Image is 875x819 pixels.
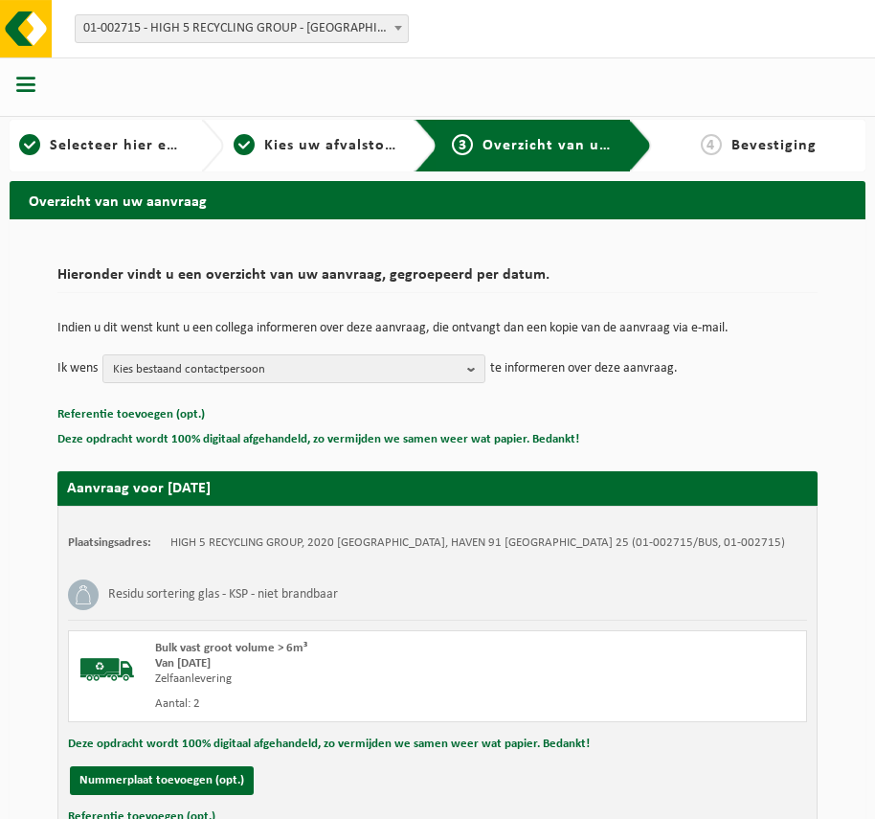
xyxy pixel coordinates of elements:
span: Bevestiging [731,138,817,153]
span: Kies uw afvalstoffen en recipiënten [264,138,527,153]
strong: Aanvraag voor [DATE] [67,481,211,496]
h2: Overzicht van uw aanvraag [10,181,865,218]
h3: Residu sortering glas - KSP - niet brandbaar [108,580,338,610]
strong: Van [DATE] [155,657,211,670]
span: 01-002715 - HIGH 5 RECYCLING GROUP - ANTWERPEN [75,14,409,43]
p: te informeren over deze aanvraag. [490,354,678,383]
span: 4 [701,134,722,155]
span: Bulk vast groot volume > 6m³ [155,642,307,654]
div: Zelfaanlevering [155,671,514,687]
span: Kies bestaand contactpersoon [113,355,460,384]
p: Ik wens [57,354,98,383]
span: 1 [19,134,40,155]
a: 1Selecteer hier een vestiging [19,134,186,157]
button: Deze opdracht wordt 100% digitaal afgehandeld, zo vermijden we samen weer wat papier. Bedankt! [57,427,579,452]
button: Kies bestaand contactpersoon [102,354,485,383]
span: Overzicht van uw aanvraag [482,138,684,153]
button: Nummerplaat toevoegen (opt.) [70,766,254,795]
img: BL-SO-LV.png [79,641,136,698]
a: 2Kies uw afvalstoffen en recipiënten [234,134,400,157]
span: 2 [234,134,255,155]
button: Deze opdracht wordt 100% digitaal afgehandeld, zo vermijden we samen weer wat papier. Bedankt! [68,732,590,757]
p: Indien u dit wenst kunt u een collega informeren over deze aanvraag, die ontvangt dan een kopie v... [57,322,818,335]
strong: Plaatsingsadres: [68,536,151,549]
span: 3 [452,134,473,155]
td: HIGH 5 RECYCLING GROUP, 2020 [GEOGRAPHIC_DATA], HAVEN 91 [GEOGRAPHIC_DATA] 25 (01-002715/BUS, 01-... [170,535,785,551]
span: 01-002715 - HIGH 5 RECYCLING GROUP - ANTWERPEN [76,15,408,42]
button: Referentie toevoegen (opt.) [57,402,205,427]
span: Selecteer hier een vestiging [50,138,257,153]
h2: Hieronder vindt u een overzicht van uw aanvraag, gegroepeerd per datum. [57,267,818,293]
div: Aantal: 2 [155,696,514,712]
